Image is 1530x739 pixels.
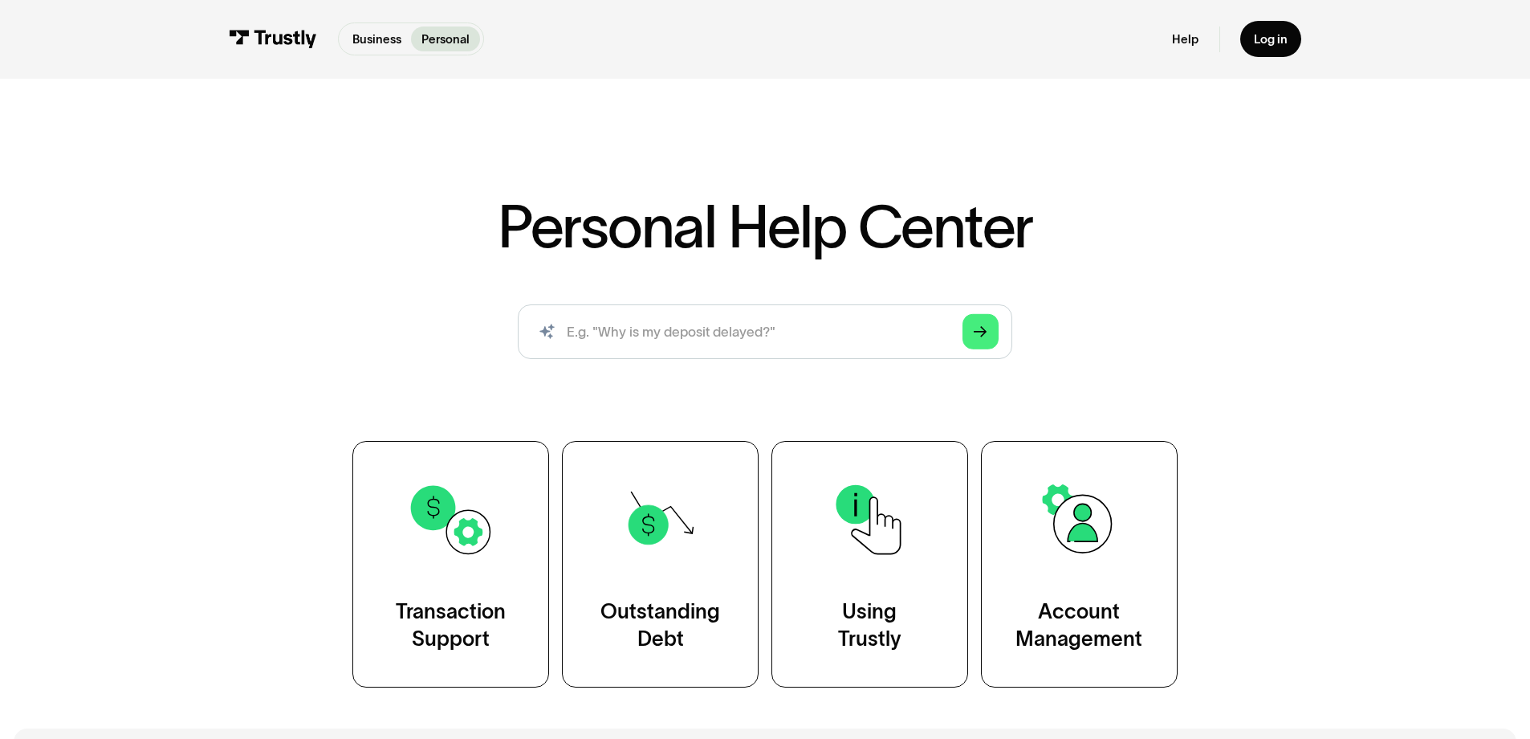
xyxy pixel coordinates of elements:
div: Log in [1254,31,1288,47]
a: Help [1172,31,1198,47]
h1: Personal Help Center [498,197,1032,256]
a: Business [342,27,411,51]
p: Personal [421,31,470,48]
form: Search [518,304,1011,359]
div: Outstanding Debt [600,598,720,653]
div: Using Trustly [838,598,901,653]
div: Account Management [1015,598,1142,653]
a: AccountManagement [981,441,1178,688]
img: Trustly Logo [229,30,317,48]
div: Transaction Support [396,598,506,653]
p: Business [352,31,401,48]
input: search [518,304,1011,359]
a: TransactionSupport [352,441,549,688]
a: Personal [411,27,479,51]
a: OutstandingDebt [562,441,759,688]
a: UsingTrustly [771,441,968,688]
a: Log in [1240,21,1301,57]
